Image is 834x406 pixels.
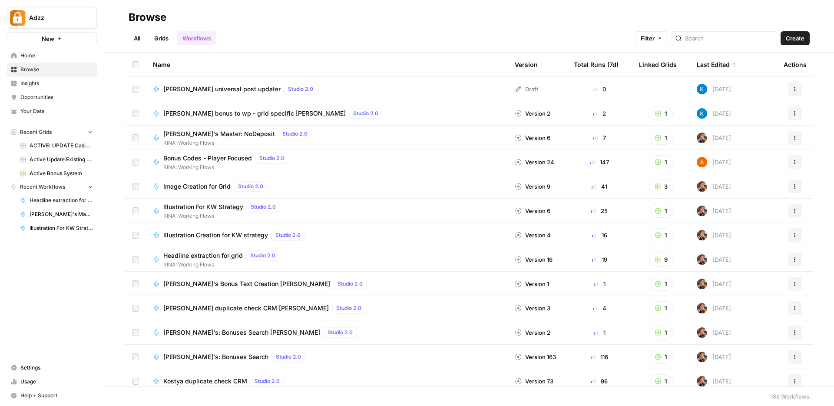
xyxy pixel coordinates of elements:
[574,328,625,337] div: 1
[163,182,231,191] span: Image Creation for Grid
[163,85,281,93] span: [PERSON_NAME] universal post updater
[163,251,243,260] span: Headline extraction for grid
[16,153,97,166] a: Active Update Existing Post
[7,63,97,77] a: Browse
[515,328,550,337] div: Version 2
[649,180,673,193] button: 3
[7,104,97,118] a: Your Data
[153,181,501,192] a: Image Creation for GridStudio 2.0
[163,304,329,313] span: [PERSON_NAME] duplicate check CRM [PERSON_NAME]
[574,53,619,77] div: Total Runs (7d)
[635,31,668,45] button: Filter
[153,153,501,171] a: Bonus Codes - Player FocusedStudio 2.0RINA: Working Flows
[16,207,97,221] a: [PERSON_NAME]'s Master: NoDeposit
[649,106,673,120] button: 1
[685,34,773,43] input: Search
[129,10,166,24] div: Browse
[697,352,707,362] img: nwfydx8388vtdjnj28izaazbsiv8
[20,93,93,101] span: Opportunities
[163,377,247,386] span: Kostya duplicate check CRM
[697,157,731,167] div: [DATE]
[20,107,93,115] span: Your Data
[697,279,731,289] div: [DATE]
[153,327,501,338] a: [PERSON_NAME]'s: Bonuses Search [PERSON_NAME]Studio 2.0
[276,353,301,361] span: Studio 2.0
[163,353,268,361] span: [PERSON_NAME]'s: Bonuses Search
[574,255,625,264] div: 19
[153,279,501,289] a: [PERSON_NAME]'s Bonus Text Creation [PERSON_NAME]Studio 2.0
[515,353,556,361] div: Version 163
[697,133,731,143] div: [DATE]
[649,204,673,218] button: 1
[649,277,673,291] button: 1
[149,31,174,45] a: Grids
[574,109,625,118] div: 2
[7,361,97,375] a: Settings
[30,210,93,218] span: [PERSON_NAME]'s Master: NoDeposit
[697,352,731,362] div: [DATE]
[250,252,275,260] span: Studio 2.0
[697,53,737,77] div: Last Edited
[20,392,93,399] span: Help + Support
[163,163,292,171] span: RINA: Working Flows
[697,327,707,338] img: nwfydx8388vtdjnj28izaazbsiv8
[649,374,673,388] button: 1
[649,131,673,145] button: 1
[163,280,330,288] span: [PERSON_NAME]'s Bonus Text Creation [PERSON_NAME]
[697,376,731,386] div: [DATE]
[771,392,810,401] div: 188 Workflows
[649,228,673,242] button: 1
[515,304,550,313] div: Version 3
[697,84,707,94] img: iwdyqet48crsyhqvxhgywfzfcsin
[574,133,625,142] div: 7
[7,389,97,403] button: Help + Support
[697,376,707,386] img: nwfydx8388vtdjnj28izaazbsiv8
[697,279,707,289] img: nwfydx8388vtdjnj28izaazbsiv8
[649,301,673,315] button: 1
[697,133,707,143] img: nwfydx8388vtdjnj28izaazbsiv8
[649,326,673,339] button: 1
[7,180,97,193] button: Recent Workflows
[574,231,625,240] div: 16
[10,10,26,26] img: Adzz Logo
[153,108,501,119] a: [PERSON_NAME] bonus to wp - grid specific [PERSON_NAME]Studio 2.0
[697,206,707,216] img: nwfydx8388vtdjnj28izaazbsiv8
[781,31,810,45] button: Create
[255,377,280,385] span: Studio 2.0
[30,142,93,150] span: ACTIVE: UPDATE Casino Reviews
[639,53,677,77] div: Linked Grids
[515,53,538,77] div: Version
[30,224,93,232] span: Illustration For KW Strategy
[649,350,673,364] button: 1
[697,181,731,192] div: [DATE]
[7,126,97,139] button: Recent Grids
[153,53,501,77] div: Name
[20,183,65,191] span: Recent Workflows
[288,85,313,93] span: Studio 2.0
[153,202,501,220] a: Illustration For KW StrategyStudio 2.0RINA: Working Flows
[16,166,97,180] a: Active Bonus System
[697,254,731,265] div: [DATE]
[697,303,707,313] img: nwfydx8388vtdjnj28izaazbsiv8
[275,231,301,239] span: Studio 2.0
[42,34,54,43] span: New
[328,329,353,336] span: Studio 2.0
[153,230,501,240] a: Illustration Creation for KW strategyStudio 2.0
[16,139,97,153] a: ACTIVE: UPDATE Casino Reviews
[697,230,731,240] div: [DATE]
[20,378,93,386] span: Usage
[251,203,276,211] span: Studio 2.0
[515,377,553,386] div: Version 73
[515,231,551,240] div: Version 4
[786,34,804,43] span: Create
[259,154,285,162] span: Studio 2.0
[574,182,625,191] div: 41
[784,53,807,77] div: Actions
[574,158,625,166] div: 147
[163,231,268,240] span: Illustration Creation for KW strategy
[129,31,146,45] a: All
[177,31,216,45] a: Workflows
[515,255,553,264] div: Version 16
[153,376,501,386] a: Kostya duplicate check CRMStudio 2.0
[30,196,93,204] span: Headline extraction for grid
